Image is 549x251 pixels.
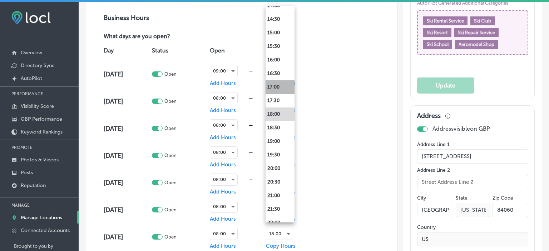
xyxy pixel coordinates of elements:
[11,11,51,24] img: fda3e92497d09a02dc62c9cd864e3231.png
[266,80,295,94] li: 17:00
[266,148,295,162] li: 19:30
[266,94,295,107] li: 17:30
[21,215,62,221] p: Manage Locations
[266,40,295,53] li: 15:30
[266,67,295,80] li: 16:30
[266,175,295,189] li: 20:30
[21,62,55,69] p: Directory Sync
[266,121,295,135] li: 18:30
[21,129,63,135] p: Keyword Rankings
[21,116,62,122] p: GBP Performance
[21,157,59,163] p: Photos & Videos
[266,135,295,148] li: 19:00
[266,202,295,216] li: 21:30
[266,162,295,175] li: 20:00
[266,12,295,26] li: 14:30
[14,244,79,249] p: Brought to you by
[266,107,295,121] li: 18:00
[266,189,295,202] li: 21:00
[21,182,46,189] p: Reputation
[266,53,295,67] li: 16:00
[21,103,54,109] p: Visibility Score
[21,227,70,234] p: Connected Accounts
[21,50,42,56] p: Overview
[21,170,33,176] p: Posts
[266,216,295,230] li: 22:00
[266,26,295,40] li: 15:00
[21,75,42,81] p: AutoPilot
